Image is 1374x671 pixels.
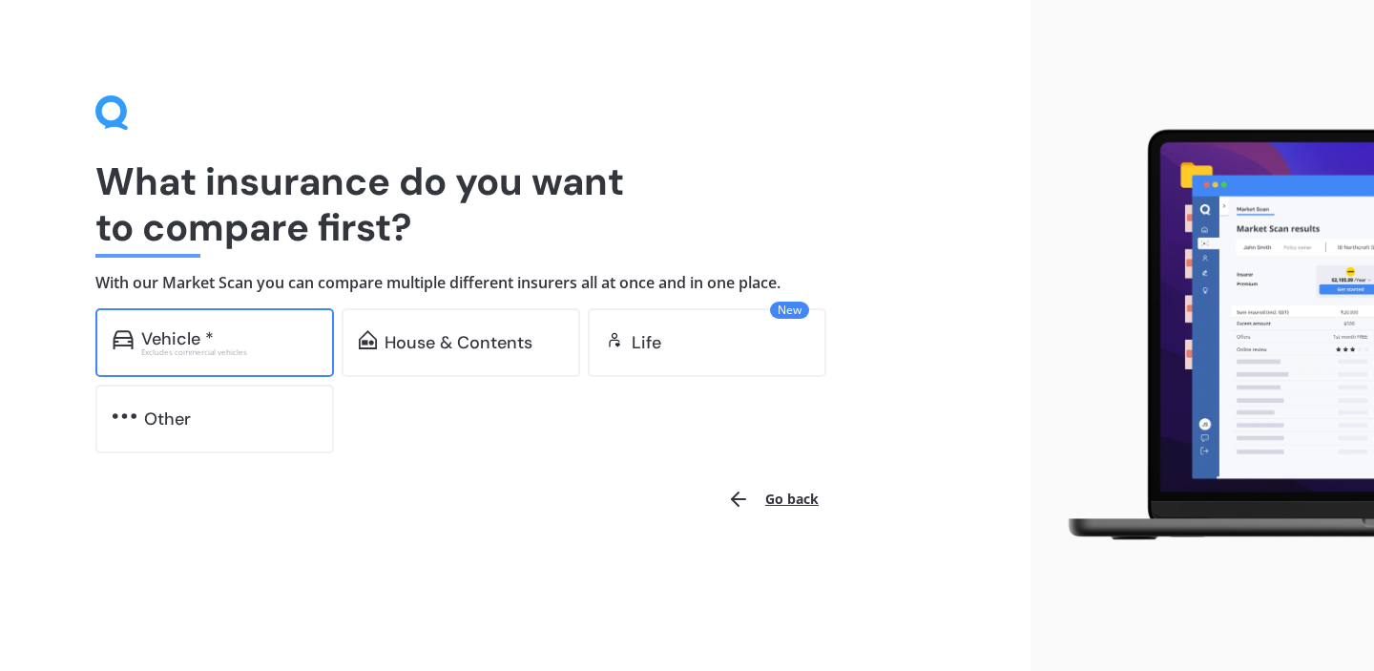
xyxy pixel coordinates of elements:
h4: With our Market Scan you can compare multiple different insurers all at once and in one place. [95,273,935,293]
span: New [770,302,809,319]
div: Excludes commercial vehicles [141,348,317,356]
img: other.81dba5aafe580aa69f38.svg [113,407,136,426]
button: Go back [716,476,830,522]
img: laptop.webp [1046,120,1374,552]
img: car.f15378c7a67c060ca3f3.svg [113,330,134,349]
img: life.f720d6a2d7cdcd3ad642.svg [605,330,624,349]
h1: What insurance do you want to compare first? [95,158,935,250]
div: Other [144,409,191,429]
div: Vehicle * [141,329,214,348]
div: Life [632,333,661,352]
div: House & Contents [385,333,532,352]
img: home-and-contents.b802091223b8502ef2dd.svg [359,330,377,349]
